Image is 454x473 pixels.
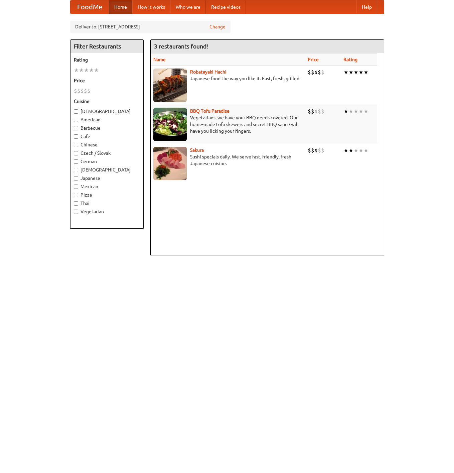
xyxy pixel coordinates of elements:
[170,0,206,14] a: Who we are
[74,168,78,172] input: [DEMOGRAPHIC_DATA]
[363,69,368,76] li: ★
[358,69,363,76] li: ★
[74,125,140,131] label: Barbecue
[132,0,170,14] a: How it works
[153,57,166,62] a: Name
[74,108,140,115] label: [DEMOGRAPHIC_DATA]
[74,143,78,147] input: Chinese
[314,108,318,115] li: $
[343,108,348,115] li: ★
[311,147,314,154] li: $
[343,69,348,76] li: ★
[321,147,324,154] li: $
[74,141,140,148] label: Chinese
[74,150,140,156] label: Czech / Slovak
[94,67,99,74] li: ★
[308,69,311,76] li: $
[87,87,91,95] li: $
[153,108,187,141] img: tofuparadise.jpg
[74,109,78,114] input: [DEMOGRAPHIC_DATA]
[358,147,363,154] li: ★
[314,69,318,76] li: $
[153,69,187,102] img: robatayaki.jpg
[356,0,377,14] a: Help
[308,57,319,62] a: Price
[74,166,140,173] label: [DEMOGRAPHIC_DATA]
[74,158,140,165] label: German
[153,147,187,180] img: sakura.jpg
[353,147,358,154] li: ★
[314,147,318,154] li: $
[348,69,353,76] li: ★
[353,108,358,115] li: ★
[74,116,140,123] label: American
[343,57,357,62] a: Rating
[190,69,226,75] a: Robatayaki Hachi
[74,193,78,197] input: Pizza
[154,43,208,49] ng-pluralize: 3 restaurants found!
[209,23,225,30] a: Change
[89,67,94,74] li: ★
[74,77,140,84] h5: Price
[77,87,81,95] li: $
[81,87,84,95] li: $
[74,98,140,105] h5: Cuisine
[74,118,78,122] input: American
[84,67,89,74] li: ★
[74,56,140,63] h5: Rating
[348,108,353,115] li: ★
[318,147,321,154] li: $
[74,67,79,74] li: ★
[363,108,368,115] li: ★
[74,134,78,139] input: Cafe
[70,21,231,33] div: Deliver to: [STREET_ADDRESS]
[74,133,140,140] label: Cafe
[74,185,78,189] input: Mexican
[74,210,78,214] input: Vegetarian
[74,126,78,130] input: Barbecue
[363,147,368,154] li: ★
[343,147,348,154] li: ★
[353,69,358,76] li: ★
[74,192,140,198] label: Pizza
[153,114,302,134] p: Vegetarians, we have your BBQ needs covered. Our home-made tofu skewers and secret BBQ sauce will...
[74,200,140,207] label: Thai
[318,69,321,76] li: $
[318,108,321,115] li: $
[153,75,302,82] p: Japanese food the way you like it. Fast, fresh, grilled.
[348,147,353,154] li: ★
[70,0,109,14] a: FoodMe
[74,175,140,182] label: Japanese
[308,108,311,115] li: $
[358,108,363,115] li: ★
[311,108,314,115] li: $
[74,176,78,181] input: Japanese
[79,67,84,74] li: ★
[311,69,314,76] li: $
[74,151,78,155] input: Czech / Slovak
[84,87,87,95] li: $
[190,147,204,153] a: Sakura
[74,159,78,164] input: German
[206,0,246,14] a: Recipe videos
[321,69,324,76] li: $
[74,201,78,206] input: Thai
[321,108,324,115] li: $
[74,87,77,95] li: $
[74,208,140,215] label: Vegetarian
[190,108,230,114] a: BBQ Tofu Paradise
[109,0,132,14] a: Home
[308,147,311,154] li: $
[70,40,143,53] h4: Filter Restaurants
[153,153,302,167] p: Sushi specials daily. We serve fast, friendly, fresh Japanese cuisine.
[74,183,140,190] label: Mexican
